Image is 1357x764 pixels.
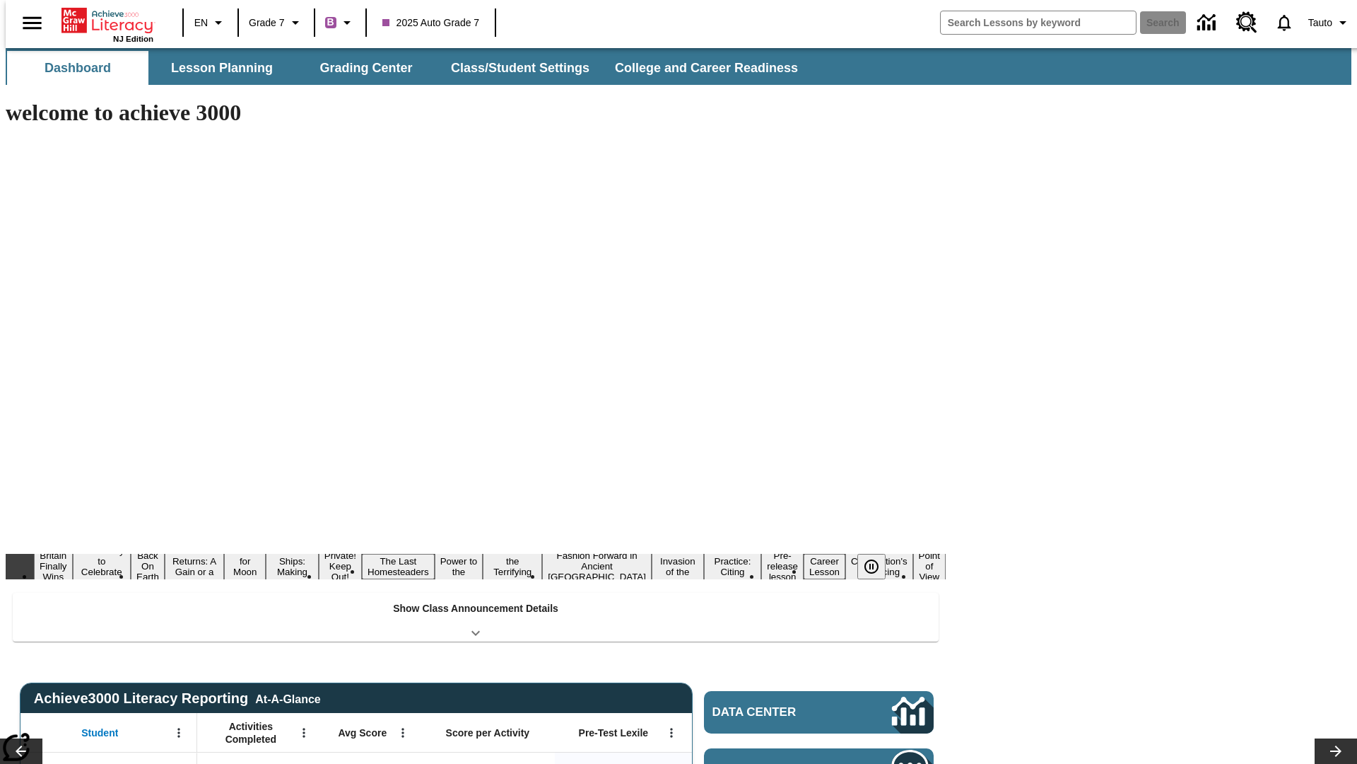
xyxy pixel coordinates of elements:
button: Grade: Grade 7, Select a grade [243,10,310,35]
button: Slide 16 The Constitution's Balancing Act [845,543,913,590]
button: Slide 7 Private! Keep Out! [319,548,362,584]
button: Open Menu [392,722,413,743]
button: Profile/Settings [1303,10,1357,35]
div: SubNavbar [6,51,811,85]
button: Lesson Planning [151,51,293,85]
a: Data Center [704,691,934,734]
span: EN [194,16,208,30]
span: Activities Completed [204,720,298,746]
input: search field [941,11,1136,34]
button: Slide 8 The Last Homesteaders [362,554,435,579]
button: Pause [857,554,886,579]
div: Home [61,5,153,43]
button: Slide 5 Time for Moon Rules? [224,543,266,590]
div: SubNavbar [6,48,1351,85]
button: Slide 10 Attack of the Terrifying Tomatoes [483,543,542,590]
span: Student [81,727,118,739]
button: Slide 2 Get Ready to Celebrate Juneteenth! [73,543,131,590]
button: Slide 13 Mixed Practice: Citing Evidence [704,543,762,590]
button: Class/Student Settings [440,51,601,85]
span: NJ Edition [113,35,153,43]
a: Resource Center, Will open in new tab [1228,4,1266,42]
button: Slide 12 The Invasion of the Free CD [652,543,704,590]
button: Open side menu [11,2,53,44]
span: Data Center [712,705,845,719]
button: Lesson carousel, Next [1315,739,1357,764]
button: Slide 1 Britain Finally Wins [34,548,73,584]
span: Achieve3000 Literacy Reporting [34,690,321,707]
button: College and Career Readiness [604,51,809,85]
a: Home [61,6,153,35]
div: Show Class Announcement Details [13,593,939,642]
span: Tauto [1308,16,1332,30]
button: Slide 11 Fashion Forward in Ancient Rome [542,548,652,584]
button: Open Menu [293,722,315,743]
button: Open Menu [168,722,189,743]
span: Score per Activity [446,727,530,739]
span: Grade 7 [249,16,285,30]
a: Data Center [1189,4,1228,42]
button: Dashboard [7,51,148,85]
span: Avg Score [338,727,387,739]
div: Pause [857,554,900,579]
span: B [327,13,334,31]
button: Grading Center [295,51,437,85]
button: Slide 4 Free Returns: A Gain or a Drain? [165,543,224,590]
div: At-A-Glance [255,690,320,706]
a: Notifications [1266,4,1303,41]
p: Show Class Announcement Details [393,601,558,616]
span: 2025 Auto Grade 7 [382,16,480,30]
button: Boost Class color is purple. Change class color [319,10,361,35]
button: Open Menu [661,722,682,743]
button: Slide 3 Back On Earth [131,548,165,584]
button: Slide 14 Pre-release lesson [761,548,804,584]
h1: welcome to achieve 3000 [6,100,946,126]
button: Slide 15 Career Lesson [804,554,845,579]
button: Slide 6 Cruise Ships: Making Waves [266,543,319,590]
button: Slide 9 Solar Power to the People [435,543,483,590]
button: Slide 17 Point of View [913,548,946,584]
span: Pre-Test Lexile [579,727,649,739]
button: Language: EN, Select a language [188,10,233,35]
